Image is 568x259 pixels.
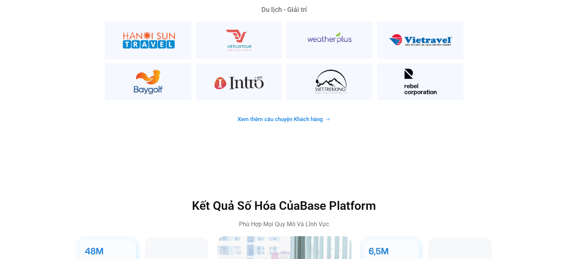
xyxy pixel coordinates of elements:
p: Phù Hợp Mọi Quy Mô Và Lĩnh Vực [125,220,443,229]
h2: Kết Quả Số Hóa Của [125,198,443,214]
span: Base Platform [300,199,376,213]
span: Xem thêm câu chuyện Khách hàng [238,117,323,122]
a: Xem thêm câu chuyện Khách hàng [229,112,339,127]
div: Du lịch - Giải trí [105,6,463,13]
